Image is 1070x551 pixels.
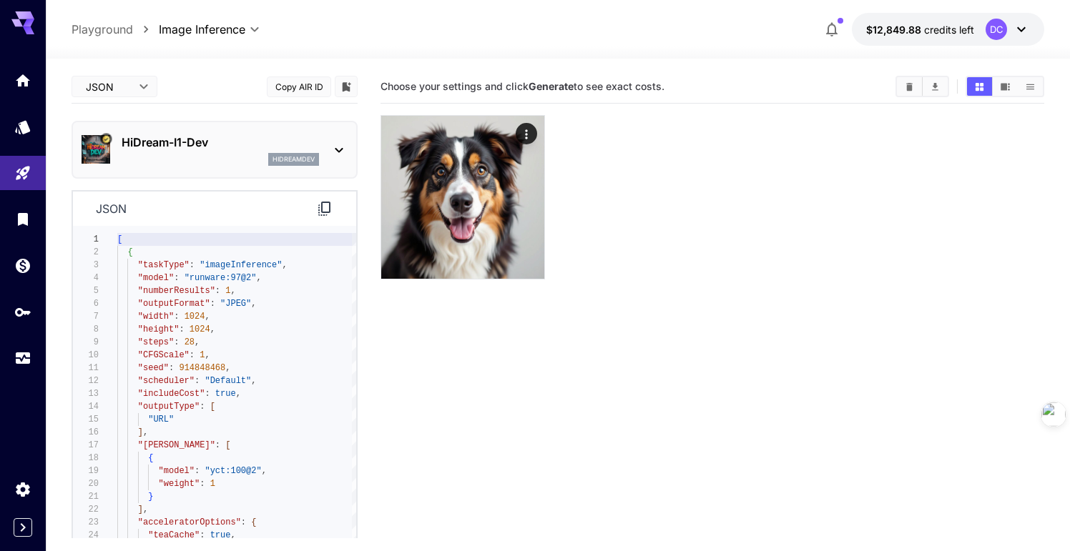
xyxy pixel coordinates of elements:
span: Image Inference [159,21,245,38]
div: 8 [73,323,99,336]
span: "model" [158,466,194,476]
span: : [174,312,179,322]
div: Home [14,71,31,89]
div: 9 [73,336,99,349]
div: 22 [73,503,99,516]
span: : [200,530,205,540]
span: , [225,363,230,373]
div: Library [14,210,31,228]
span: : [210,299,215,309]
div: $12,849.88364 [866,22,974,37]
div: 7 [73,310,99,323]
span: "width" [138,312,174,322]
div: 20 [73,477,99,490]
span: : [169,363,174,373]
div: 1 [73,233,99,246]
button: Show images in grid view [967,77,992,96]
span: "model" [138,273,174,283]
span: : [195,466,200,476]
span: "height" [138,324,180,334]
span: , [205,350,210,360]
div: API Keys [14,303,31,321]
span: 1024 [190,324,210,334]
span: : [200,402,205,412]
span: "runware:97@2" [184,273,256,283]
span: ] [138,505,143,515]
span: { [251,517,256,527]
span: "Default" [205,376,251,386]
div: 18 [73,452,99,465]
button: Copy AIR ID [267,76,331,97]
div: 14 [73,400,99,413]
span: [ [210,402,215,412]
div: Playground [14,164,31,182]
span: "steps" [138,337,174,347]
span: credits left [924,24,974,36]
span: { [127,247,132,257]
div: DC [986,19,1007,40]
span: "JPEG" [220,299,251,309]
div: 12 [73,374,99,387]
button: $12,849.88364DC [852,13,1044,46]
span: 1 [200,350,205,360]
span: : [215,440,220,450]
span: "CFGScale" [138,350,190,360]
div: Usage [14,349,31,367]
div: 11 [73,362,99,374]
span: "seed" [138,363,169,373]
div: 23 [73,516,99,529]
div: 3 [73,259,99,272]
nav: breadcrumb [72,21,159,38]
span: 28 [184,337,194,347]
span: : [174,273,179,283]
div: 24 [73,529,99,542]
div: 19 [73,465,99,477]
button: Clear Images [897,77,922,96]
div: 13 [73,387,99,400]
span: , [230,530,235,540]
div: 5 [73,284,99,297]
span: , [261,466,266,476]
span: : [174,337,179,347]
span: } [148,492,153,502]
span: , [143,427,148,437]
span: { [148,453,153,463]
button: Expand sidebar [14,518,32,537]
div: Actions [516,123,537,144]
span: , [282,260,287,270]
div: 4 [73,272,99,284]
span: "[PERSON_NAME]" [138,440,215,450]
span: [ [117,234,122,244]
span: 1024 [184,312,205,322]
span: "imageInference" [200,260,282,270]
div: 17 [73,439,99,452]
span: $12,849.88 [866,24,924,36]
span: "scheduler" [138,376,195,386]
span: "outputFormat" [138,299,210,309]
a: Playground [72,21,133,38]
span: , [230,286,235,296]
div: 15 [73,413,99,426]
div: 16 [73,426,99,439]
span: "acceleratorOptions" [138,517,241,527]
span: : [190,350,195,360]
b: Generate [529,80,574,92]
span: , [256,273,261,283]
div: 2 [73,246,99,259]
span: : [195,376,200,386]
span: "teaCache" [148,530,200,540]
span: : [179,324,184,334]
button: Show images in video view [993,77,1018,96]
div: Settings [14,480,31,498]
span: , [205,312,210,322]
span: [ [225,440,230,450]
div: 10 [73,349,99,362]
div: Certified Model – Vetted for best performance and includes a commercial license.HiDream-I1-Devhid... [82,128,348,172]
span: true [210,530,230,540]
p: json [96,200,127,217]
span: , [195,337,200,347]
p: HiDream-I1-Dev [122,134,319,151]
span: , [251,376,256,386]
button: Download All [923,77,948,96]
